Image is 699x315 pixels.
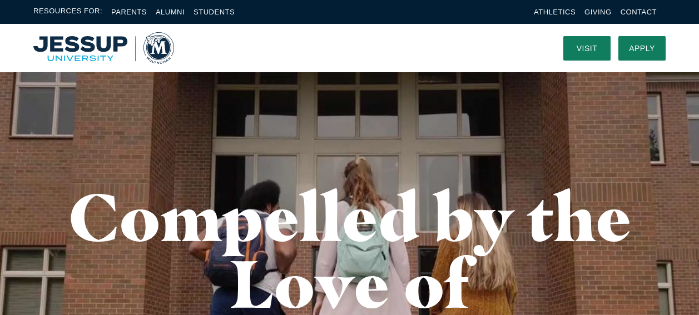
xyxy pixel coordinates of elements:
img: Multnomah University Logo [33,32,174,64]
a: Alumni [156,8,185,16]
a: Giving [584,8,612,16]
a: Contact [621,8,657,16]
a: Home [33,32,174,64]
a: Students [194,8,235,16]
a: Athletics [534,8,576,16]
a: Parents [111,8,147,16]
a: Apply [618,36,666,61]
span: Resources For: [33,6,102,18]
a: Visit [563,36,611,61]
